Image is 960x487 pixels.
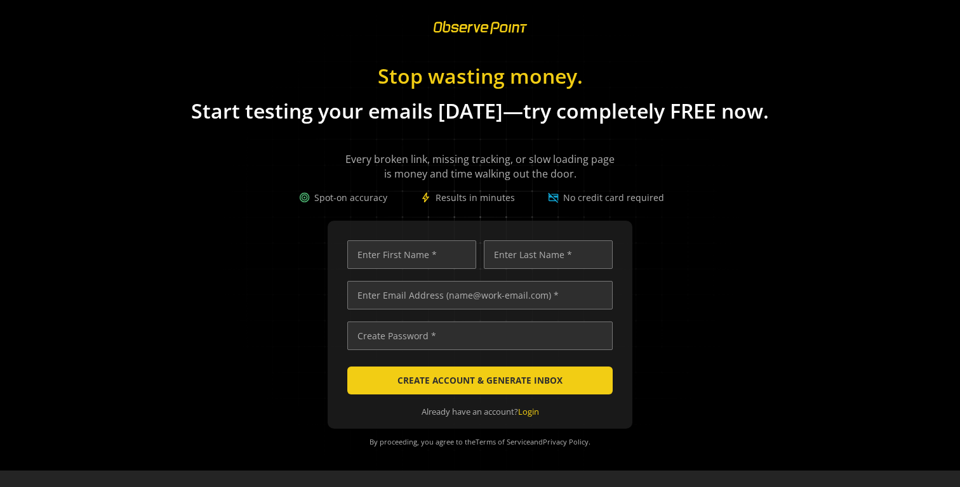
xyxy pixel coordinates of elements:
span: bolt [418,192,433,204]
a: Privacy Policy [543,437,589,446]
a: Terms of Service [476,437,530,446]
div: By proceeding, you agree to the and . [343,429,617,455]
div: Every broken link, missing tracking, or slow loading page is money and time walking out the door. [343,152,617,181]
input: Enter Email Address (name@work-email.com) * [347,281,613,309]
input: Create Password * [347,321,613,350]
div: Results in minutes [418,192,515,204]
button: CREATE ACCOUNT & GENERATE INBOX [347,367,613,394]
span: credit_card_off [545,192,561,204]
span: CREATE ACCOUNT & GENERATE INBOX [397,369,563,392]
a: Login [518,406,539,417]
input: Enter First Name * [347,240,476,269]
div: Already have an account? [347,406,613,418]
input: Enter Last Name * [484,240,613,269]
div: No credit card required [545,192,664,204]
span: target [297,192,312,204]
div: Spot-on accuracy [297,192,387,204]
